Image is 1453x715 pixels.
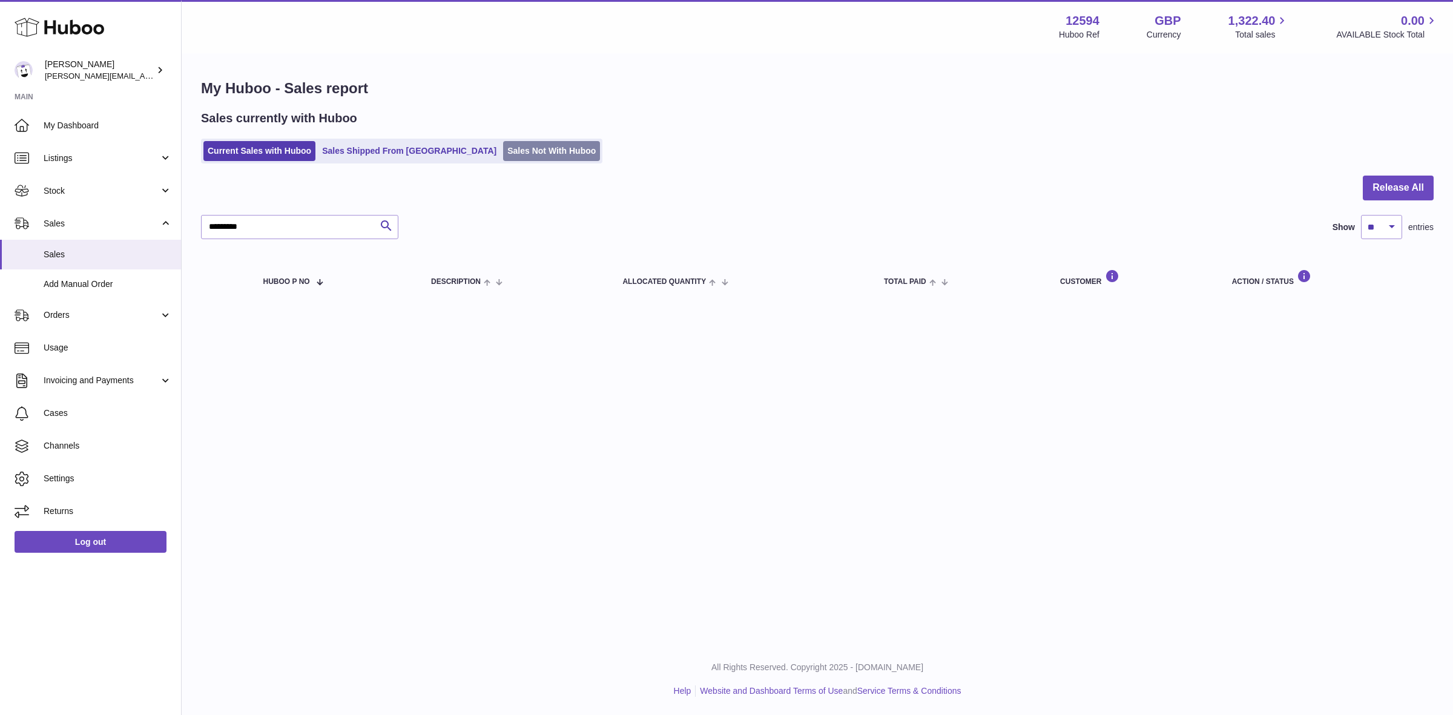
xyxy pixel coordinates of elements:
div: Currency [1147,29,1181,41]
span: Total paid [884,278,926,286]
span: Description [431,278,481,286]
a: 0.00 AVAILABLE Stock Total [1336,13,1438,41]
button: Release All [1363,176,1434,200]
span: [PERSON_NAME][EMAIL_ADDRESS][DOMAIN_NAME] [45,71,243,81]
span: Listings [44,153,159,164]
label: Show [1333,222,1355,233]
span: Cases [44,407,172,419]
span: Invoicing and Payments [44,375,159,386]
span: Total sales [1235,29,1289,41]
a: Current Sales with Huboo [203,141,315,161]
a: 1,322.40 Total sales [1228,13,1290,41]
a: Log out [15,531,166,553]
div: Huboo Ref [1059,29,1099,41]
a: Sales Shipped From [GEOGRAPHIC_DATA] [318,141,501,161]
span: Stock [44,185,159,197]
strong: GBP [1155,13,1181,29]
span: Returns [44,506,172,517]
span: Add Manual Order [44,278,172,290]
span: ALLOCATED Quantity [622,278,706,286]
a: Website and Dashboard Terms of Use [700,686,843,696]
span: Sales [44,218,159,229]
span: 0.00 [1401,13,1425,29]
div: [PERSON_NAME] [45,59,154,82]
span: 1,322.40 [1228,13,1276,29]
li: and [696,685,961,697]
span: Sales [44,249,172,260]
div: Customer [1060,269,1208,286]
strong: 12594 [1066,13,1099,29]
a: Sales Not With Huboo [503,141,600,161]
a: Help [674,686,691,696]
img: owen@wearemakewaves.com [15,61,33,79]
span: My Dashboard [44,120,172,131]
h2: Sales currently with Huboo [201,110,357,127]
span: Huboo P no [263,278,310,286]
div: Action / Status [1232,269,1422,286]
span: Channels [44,440,172,452]
a: Service Terms & Conditions [857,686,961,696]
span: entries [1408,222,1434,233]
p: All Rights Reserved. Copyright 2025 - [DOMAIN_NAME] [191,662,1443,673]
span: Settings [44,473,172,484]
h1: My Huboo - Sales report [201,79,1434,98]
span: Usage [44,342,172,354]
span: Orders [44,309,159,321]
span: AVAILABLE Stock Total [1336,29,1438,41]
